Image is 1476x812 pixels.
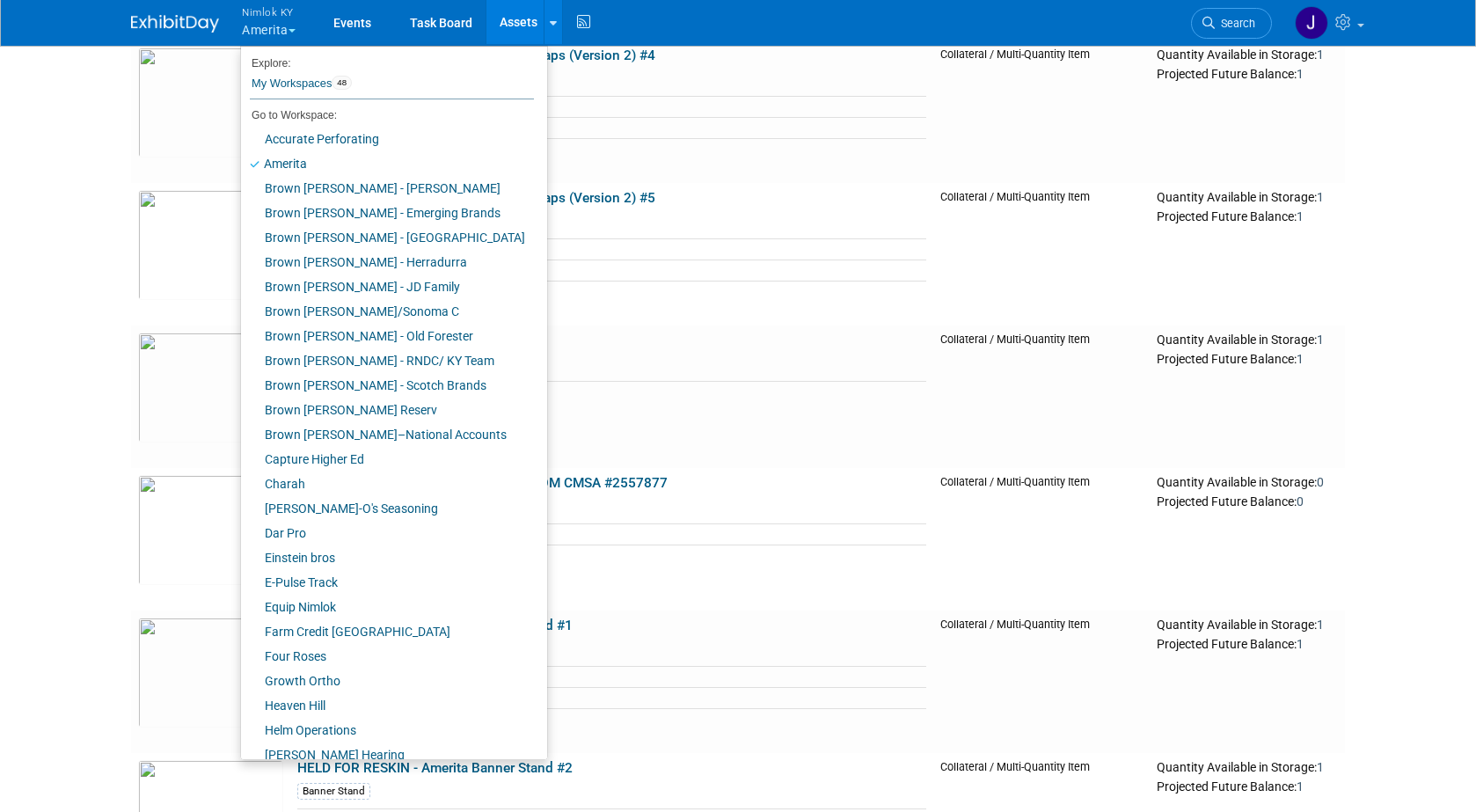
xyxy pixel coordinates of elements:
[396,260,926,281] td: 10ft Embrace Backwall
[933,40,1150,183] td: Collateral / Multi-Quantity Item
[241,151,534,176] a: Amerita
[241,447,534,472] a: Capture Higher Ed
[396,524,926,545] td: Literature Rack
[241,104,534,127] li: Go to Workspace:
[933,326,1150,468] td: Collateral / Multi-Quantity Item
[1157,475,1338,491] div: Quantity Available in Storage:
[241,348,534,373] a: Brown [PERSON_NAME] - RNDC/ KY Team
[241,496,534,521] a: [PERSON_NAME]-O's Seasoning
[1317,48,1324,62] span: 1
[241,398,534,422] a: Brown [PERSON_NAME] Reserv
[396,545,926,565] td: 207-A
[1157,48,1338,63] div: Quantity Available in Storage:
[241,274,534,299] a: Brown [PERSON_NAME] - JD Family
[1317,618,1324,632] span: 1
[297,760,573,776] a: HELD FOR RESKIN - Amerita Banner Stand #2
[1157,491,1338,510] div: Projected Future Balance:
[933,468,1150,611] td: Collateral / Multi-Quantity Item
[242,3,296,21] span: Nimlok KY
[241,250,534,274] a: Brown [PERSON_NAME] - Herradurra
[241,595,534,619] a: Equip Nimlok
[1157,190,1338,206] div: Quantity Available in Storage:
[241,570,534,595] a: E-Pulse Track
[241,53,534,69] li: Explore:
[1157,776,1338,795] div: Projected Future Balance:
[241,299,534,324] a: Brown [PERSON_NAME]/Sonoma C
[241,718,534,743] a: Helm Operations
[332,76,352,90] span: 48
[396,117,926,138] td: 10ft Embrace Backwall
[396,667,926,688] td: ABS-101
[1157,760,1338,776] div: Quantity Available in Storage:
[241,422,534,447] a: Brown [PERSON_NAME]–National Accounts
[1297,494,1304,508] span: 0
[1317,190,1324,204] span: 1
[241,743,534,767] a: [PERSON_NAME] Hearing
[396,281,926,301] td: 207-A
[241,693,534,718] a: Heaven Hill
[1317,333,1324,347] span: 1
[396,138,926,158] td: 207-A
[241,669,534,693] a: Growth Ortho
[1157,633,1338,653] div: Projected Future Balance:
[1295,6,1328,40] img: Jamie Dunn
[250,69,534,99] a: My Workspaces48
[241,619,534,644] a: Farm Credit [GEOGRAPHIC_DATA]
[241,127,534,151] a: Accurate Perforating
[1297,67,1304,81] span: 1
[297,783,370,800] div: Banner Stand
[1215,17,1255,30] span: Search
[383,382,926,402] td: 207-A
[1157,618,1338,633] div: Quantity Available in Storage:
[396,708,926,728] td: 207-A
[1317,475,1324,489] span: 0
[241,176,534,201] a: Brown [PERSON_NAME] - [PERSON_NAME]
[933,183,1150,326] td: Collateral / Multi-Quantity Item
[396,97,926,118] td: AE-104
[1157,348,1338,368] div: Projected Future Balance:
[241,644,534,669] a: Four Roses
[396,239,926,260] td: AE-105
[1191,8,1272,39] a: Search
[1317,760,1324,774] span: 1
[1297,209,1304,223] span: 1
[1157,63,1338,83] div: Projected Future Balance:
[241,472,534,496] a: Charah
[396,687,926,708] td: Banner Stand
[241,521,534,545] a: Dar Pro
[131,15,219,33] img: ExhibitDay
[933,611,1150,753] td: Collateral / Multi-Quantity Item
[241,324,534,348] a: Brown [PERSON_NAME] - Old Forester
[241,545,534,570] a: Einstein bros
[1297,637,1304,651] span: 1
[241,201,534,225] a: Brown [PERSON_NAME] - Emerging Brands
[241,225,534,250] a: Brown [PERSON_NAME] - [GEOGRAPHIC_DATA]
[241,373,534,398] a: Brown [PERSON_NAME] - Scotch Brands
[1297,779,1304,794] span: 1
[1157,206,1338,225] div: Projected Future Balance:
[1297,352,1304,366] span: 1
[1157,333,1338,348] div: Quantity Available in Storage:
